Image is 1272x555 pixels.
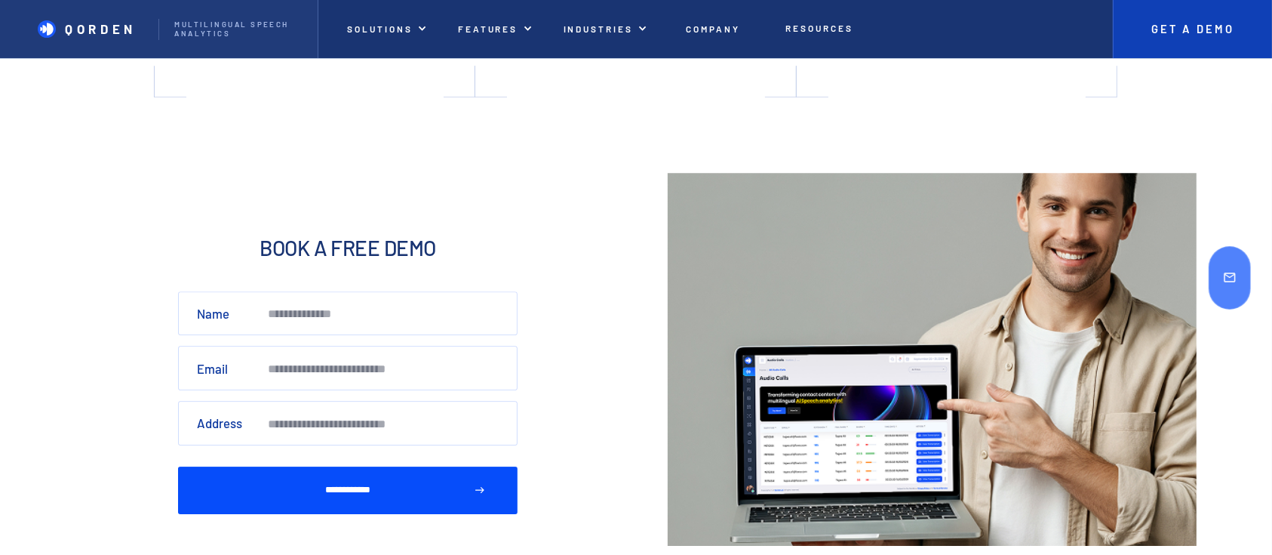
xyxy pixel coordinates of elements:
[163,236,533,260] p: Book a free demo
[197,415,242,430] label: Address
[1136,23,1249,36] p: Get A Demo
[458,23,518,34] p: features
[686,23,740,34] p: Company
[65,21,137,36] p: Qorden
[174,20,301,39] p: Multilingual Speech analytics
[197,306,229,321] label: Name
[347,23,412,34] p: Solutions
[197,361,228,376] label: Email
[564,23,633,34] p: INDUSTRIES
[786,23,853,33] p: Resources
[163,291,533,514] form: Inquiry form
